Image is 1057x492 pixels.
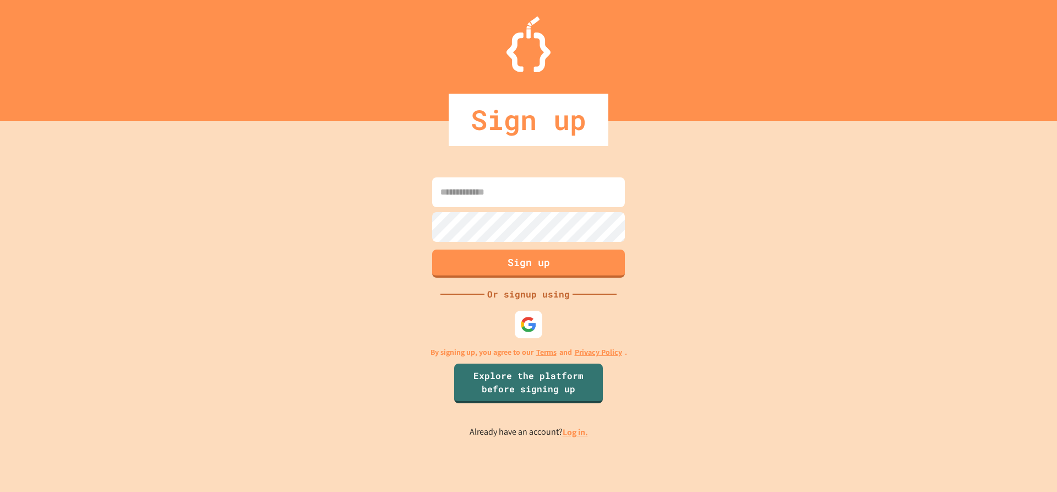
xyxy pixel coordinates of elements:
div: Or signup using [484,288,573,301]
img: Logo.svg [506,17,551,72]
iframe: chat widget [1011,448,1046,481]
div: Sign up [449,94,608,146]
a: Privacy Policy [575,347,622,358]
a: Terms [536,347,557,358]
p: By signing up, you agree to our and . [431,347,627,358]
button: Sign up [432,250,625,278]
a: Explore the platform before signing up [454,364,603,403]
iframe: chat widget [966,400,1046,447]
p: Already have an account? [470,425,588,439]
img: google-icon.svg [520,316,537,333]
a: Log in. [563,426,588,438]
